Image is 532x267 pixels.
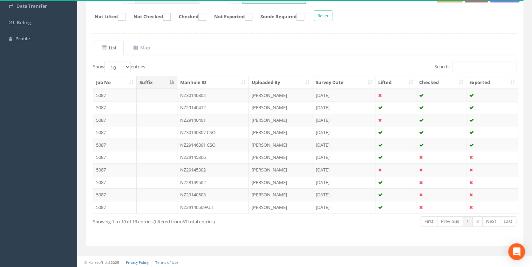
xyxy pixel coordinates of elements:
label: Search: [435,62,516,72]
td: [DATE] [313,176,375,189]
button: Reset [314,10,332,21]
td: 5087 [93,89,137,101]
td: [PERSON_NAME] [249,126,313,139]
td: [PERSON_NAME] [249,151,313,163]
td: NZ29140412 [177,101,249,114]
td: [DATE] [313,201,375,213]
uib-tab-heading: List [102,44,116,51]
td: 5087 [93,101,137,114]
a: 1 [463,216,473,226]
div: Open Intercom Messenger [508,243,525,260]
th: Exported: activate to sort column ascending [466,76,518,89]
a: List [93,41,124,55]
a: First [421,216,437,226]
span: Billing [17,19,31,26]
td: [DATE] [313,126,375,139]
td: 5087 [93,163,137,176]
td: NZ29140509ALT [177,201,249,213]
th: Lifted: activate to sort column ascending [375,76,416,89]
a: Map [124,41,157,55]
a: Terms of Use [155,260,178,265]
uib-tab-heading: Map [134,44,150,51]
td: NZ28149502 [177,176,249,189]
td: [PERSON_NAME] [249,139,313,151]
td: NZ29146301 CSO [177,139,249,151]
th: Suffix: activate to sort column descending [137,76,177,89]
label: Not Checked [127,13,171,21]
td: 5087 [93,114,137,126]
td: [DATE] [313,101,375,114]
label: Checked [172,13,206,21]
th: Manhole ID: activate to sort column ascending [177,76,249,89]
th: Uploaded By: activate to sort column ascending [249,76,313,89]
label: Sonde Required [253,13,304,21]
td: NZ30140307 CSO [177,126,249,139]
small: © Kullasoft Ltd 2025 [84,260,119,265]
td: [DATE] [313,188,375,201]
td: [PERSON_NAME] [249,114,313,126]
td: 5087 [93,201,137,213]
td: [PERSON_NAME] [249,188,313,201]
td: 5087 [93,188,137,201]
td: [PERSON_NAME] [249,201,313,213]
td: [DATE] [313,139,375,151]
td: NZ29145302 [177,163,249,176]
td: [PERSON_NAME] [249,176,313,189]
span: Profile [15,35,30,42]
td: [DATE] [313,151,375,163]
div: Showing 1 to 10 of 13 entries (filtered from 89 total entries) [93,216,263,225]
td: NZ30140302 [177,89,249,101]
label: Not Exported [207,13,252,21]
a: Last [500,216,516,226]
span: Data Transfer [16,3,47,9]
td: 5087 [93,139,137,151]
td: 5087 [93,176,137,189]
th: Survey Date: activate to sort column ascending [313,76,375,89]
td: [DATE] [313,114,375,126]
label: Not Lifted [88,13,125,21]
a: Next [482,216,500,226]
select: Showentries [104,62,131,72]
td: 5087 [93,151,137,163]
td: [DATE] [313,163,375,176]
td: 5087 [93,126,137,139]
label: Show entries [93,62,145,72]
th: Job No: activate to sort column ascending [93,76,137,89]
a: Previous [437,216,463,226]
a: 2 [472,216,483,226]
td: [PERSON_NAME] [249,89,313,101]
td: NZ29140401 [177,114,249,126]
td: [DATE] [313,89,375,101]
td: NZ29140503 [177,188,249,201]
td: [PERSON_NAME] [249,101,313,114]
td: NZ29145306 [177,151,249,163]
td: [PERSON_NAME] [249,163,313,176]
a: Privacy Policy [126,260,149,265]
th: Checked: activate to sort column ascending [416,76,466,89]
input: Search: [452,62,516,72]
